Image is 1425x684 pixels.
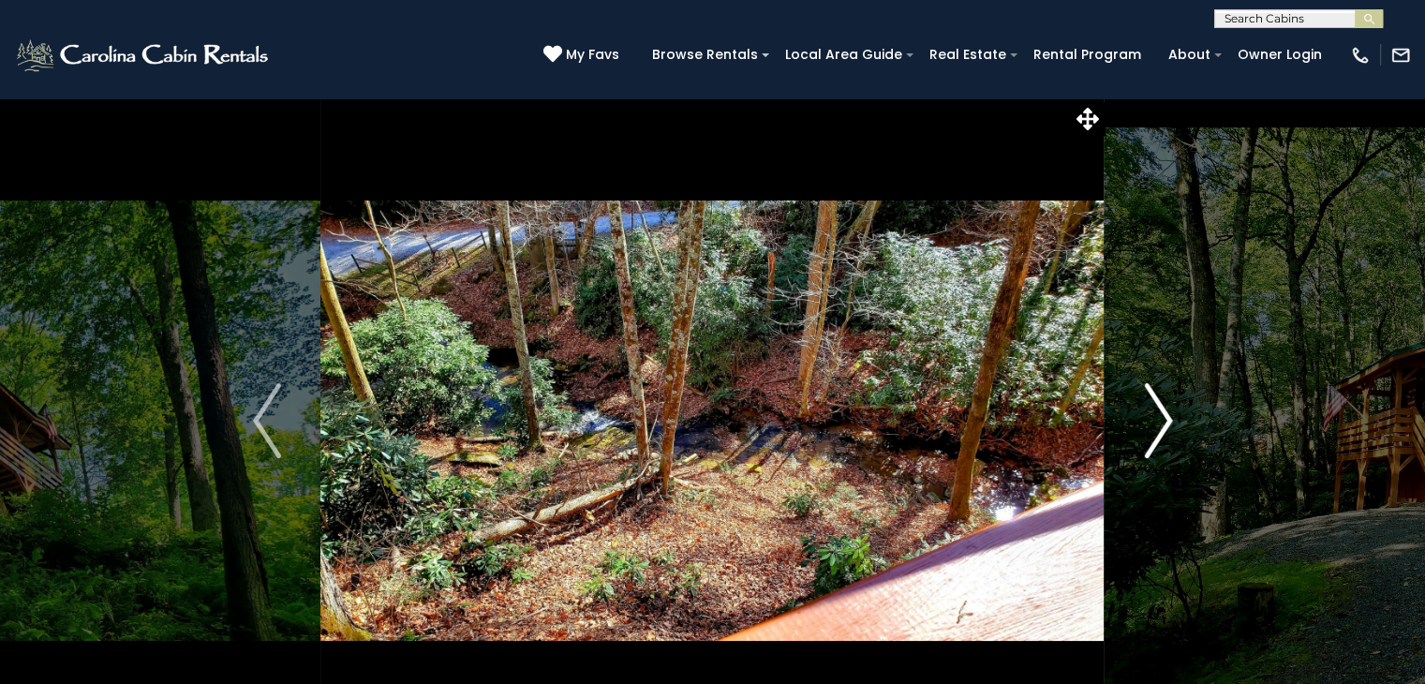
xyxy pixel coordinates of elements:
[643,40,767,69] a: Browse Rentals
[776,40,912,69] a: Local Area Guide
[1228,40,1331,69] a: Owner Login
[1390,45,1411,66] img: mail-regular-white.png
[14,37,274,74] img: White-1-2.png
[1144,383,1172,458] img: arrow
[1350,45,1371,66] img: phone-regular-white.png
[920,40,1016,69] a: Real Estate
[253,383,281,458] img: arrow
[543,45,624,66] a: My Favs
[1159,40,1220,69] a: About
[1024,40,1150,69] a: Rental Program
[566,45,619,65] span: My Favs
